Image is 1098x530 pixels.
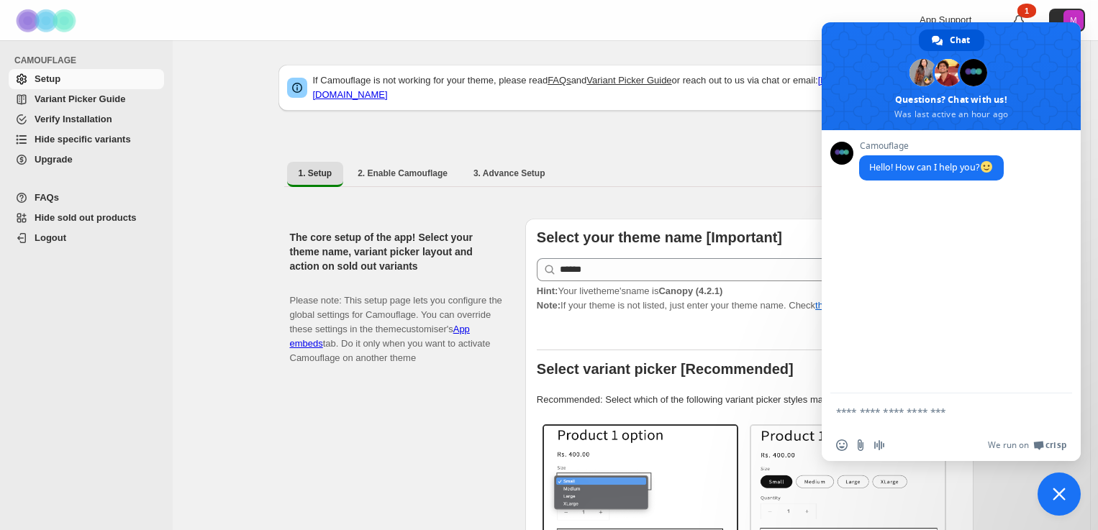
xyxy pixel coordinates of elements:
a: We run onCrisp [988,439,1066,451]
p: Recommended: Select which of the following variant picker styles match your theme. [537,393,962,407]
span: Hide sold out products [35,212,137,223]
a: Hide specific variants [9,129,164,150]
p: Please note: This setup page lets you configure the global settings for Camouflage. You can overr... [290,279,502,365]
a: Variant Picker Guide [586,75,671,86]
span: Setup [35,73,60,84]
span: Hello! How can I help you? [869,161,994,173]
p: If your theme is not listed, just enter your theme name. Check to find your theme name. [537,284,962,313]
a: Upgrade [9,150,164,170]
a: Hide sold out products [9,208,164,228]
strong: Canopy (4.2.1) [658,285,722,296]
span: We run on [988,439,1029,451]
span: FAQs [35,192,59,203]
span: Your live theme's name is [537,285,723,296]
span: 3. Advance Setup [473,168,545,179]
span: App Support [920,14,971,25]
b: Select your theme name [Important] [537,229,782,245]
span: CAMOUFLAGE [14,55,165,66]
div: 1 [1017,4,1036,18]
p: If Camouflage is not working for your theme, please read and or reach out to us via chat or email: [313,73,965,102]
span: Verify Installation [35,114,112,124]
span: Upgrade [35,154,73,165]
span: Hide specific variants [35,134,131,145]
span: Insert an emoji [836,439,848,451]
a: FAQs [9,188,164,208]
a: Variant Picker Guide [9,89,164,109]
img: Camouflage [12,1,83,40]
span: 2. Enable Camouflage [358,168,448,179]
a: Verify Installation [9,109,164,129]
a: Logout [9,228,164,248]
span: Chat [950,29,970,51]
span: Avatar with initials M [1063,10,1084,30]
span: Send a file [855,439,866,451]
h2: The core setup of the app! Select your theme name, variant picker layout and action on sold out v... [290,230,502,273]
strong: Note: [537,300,561,311]
textarea: Compose your message... [836,406,1035,419]
a: FAQs [548,75,571,86]
div: Chat [919,29,984,51]
span: Variant Picker Guide [35,93,125,104]
a: Setup [9,69,164,89]
a: 1 [1012,13,1026,27]
button: Avatar with initials M [1049,9,1085,32]
span: Logout [35,232,66,243]
b: Select variant picker [Recommended] [537,361,794,377]
span: 1. Setup [299,168,332,179]
div: Close chat [1038,472,1081,516]
strong: Hint: [537,285,558,296]
text: M [1070,16,1076,24]
span: Camouflage [859,141,1004,151]
a: this FAQ [815,300,851,311]
span: Crisp [1045,439,1066,451]
span: Audio message [874,439,885,451]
